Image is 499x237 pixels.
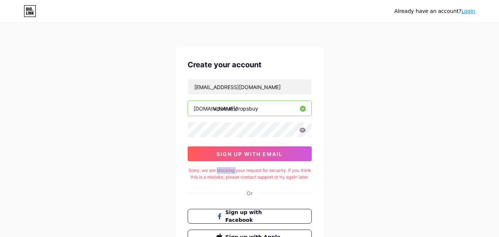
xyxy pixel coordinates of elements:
div: Create your account [188,59,312,70]
input: Email [188,79,311,94]
div: Already have an account? [394,7,475,15]
button: sign up with email [188,146,312,161]
a: Login [461,8,475,14]
input: username [188,101,311,116]
div: Or [247,189,253,197]
button: Sign up with Facebook [188,209,312,224]
div: Sorry, we are blocking your request for security. If you think this is a mistake, please contact ... [188,167,312,180]
span: sign up with email [216,151,283,157]
span: Sign up with Facebook [225,209,283,224]
div: [DOMAIN_NAME]/ [194,105,237,112]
